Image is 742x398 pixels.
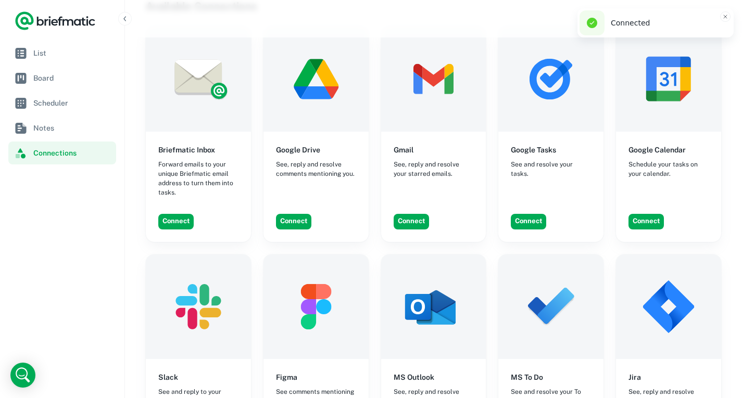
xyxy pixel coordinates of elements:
h6: Jira [628,371,641,383]
a: Scheduler [8,92,116,114]
span: See and resolve your tasks. [511,160,591,178]
div: Open Intercom Messenger [10,363,35,388]
button: Connect [394,214,429,229]
img: Google Calendar [616,27,721,132]
span: Forward emails to your unique Briefmatic email address to turn them into tasks. [158,160,238,197]
img: Gmail [381,27,486,132]
img: Figma [263,254,369,360]
span: Scheduler [33,97,112,109]
img: Slack [146,254,251,360]
img: MS To Do [498,254,603,360]
button: Close toast [720,11,731,22]
a: Notes [8,117,116,139]
a: List [8,42,116,65]
img: MS Outlook [381,254,486,360]
h6: Slack [158,371,178,383]
img: Google Drive [263,27,369,132]
button: Connect [628,214,664,229]
h6: MS Outlook [394,371,434,383]
span: Schedule your tasks on your calendar. [628,160,709,178]
span: Notes [33,122,112,134]
span: See, reply and resolve comments mentioning you. [276,160,356,178]
h6: Google Tasks [511,144,556,156]
a: Board [8,67,116,89]
h6: Briefmatic Inbox [158,144,215,156]
h6: Figma [276,371,297,383]
img: Jira [616,254,721,360]
span: Board [33,72,112,84]
span: List [33,47,112,59]
img: Briefmatic Inbox [146,27,251,132]
a: Connections [8,142,116,164]
h6: Gmail [394,144,413,156]
button: Connect [511,214,546,229]
h6: Google Calendar [628,144,686,156]
img: Google Tasks [498,27,603,132]
h6: Google Drive [276,144,320,156]
button: Connect [276,214,311,229]
h6: MS To Do [511,371,543,383]
button: Connect [158,214,194,229]
a: Logo [15,10,96,31]
span: See, reply and resolve your starred emails. [394,160,474,178]
div: Connected [611,18,713,29]
span: Connections [33,147,112,159]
